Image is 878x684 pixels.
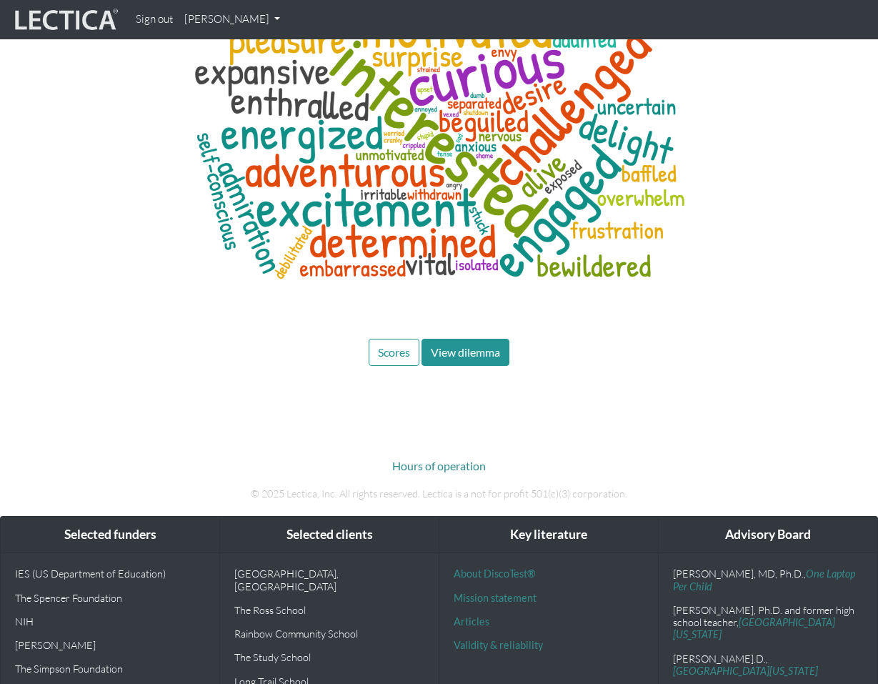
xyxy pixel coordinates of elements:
a: Mission statement [454,592,537,604]
div: Selected clients [220,517,439,553]
a: About DiscoTest® [454,567,535,580]
p: [PERSON_NAME], Ph.D. and former high school teacher, [673,604,863,641]
a: [GEOGRAPHIC_DATA][US_STATE] [673,665,818,677]
div: Selected funders [1,517,219,553]
p: © 2025 Lectica, Inc. All rights reserved. Lectica is a not for profit 501(c)(3) corporation. [43,486,836,502]
a: Hours of operation [392,459,486,472]
span: View dilemma [431,345,500,359]
a: Sign out [130,6,179,34]
div: Key literature [439,517,658,553]
a: Articles [454,615,489,628]
p: The Ross School [234,604,424,616]
p: [GEOGRAPHIC_DATA], [GEOGRAPHIC_DATA] [234,567,424,593]
p: The Simpson Foundation [15,663,205,675]
p: The Study School [234,651,424,663]
button: View dilemma [421,339,509,366]
p: [PERSON_NAME], MD, Ph.D., [673,567,863,593]
p: The Spencer Foundation [15,592,205,604]
a: Validity & reliability [454,639,543,651]
p: [PERSON_NAME] [15,639,205,651]
img: lecticalive [11,6,119,34]
a: [GEOGRAPHIC_DATA][US_STATE] [673,616,835,640]
p: NIH [15,615,205,628]
div: Advisory Board [659,517,877,553]
p: Rainbow Community School [234,628,424,640]
p: IES (US Department of Education) [15,567,205,580]
a: [PERSON_NAME] [179,6,286,34]
button: Scores [369,339,419,366]
a: One Laptop Per Child [673,567,855,592]
span: Scores [378,345,410,359]
p: [PERSON_NAME].D., [673,653,863,678]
